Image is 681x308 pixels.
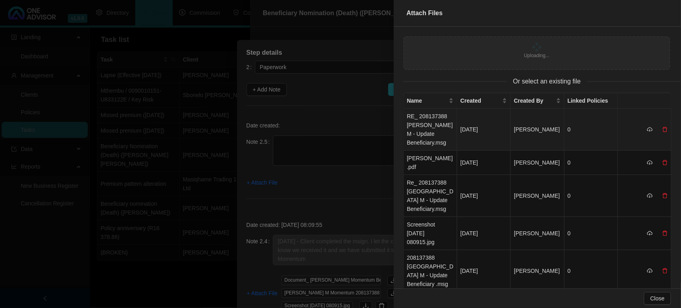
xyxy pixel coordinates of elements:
[565,175,618,217] td: 0
[514,96,554,105] span: Created By
[511,93,564,109] th: Created By
[514,193,560,199] span: [PERSON_NAME]
[407,96,447,105] span: Name
[514,126,560,133] span: [PERSON_NAME]
[457,109,511,151] td: [DATE]
[565,250,618,292] td: 0
[647,193,653,199] span: cloud-download
[404,250,457,292] td: 208137388 [GEOGRAPHIC_DATA] M - Update Beneficiary .msg
[647,231,653,236] span: cloud-download
[404,175,457,217] td: Re_ 208137388 [GEOGRAPHIC_DATA] M - Update Beneficiary.msg
[457,151,511,175] td: [DATE]
[565,217,618,250] td: 0
[647,268,653,274] span: cloud-download
[662,268,668,274] span: delete
[457,175,511,217] td: [DATE]
[662,193,668,199] span: delete
[514,268,560,274] span: [PERSON_NAME]
[524,53,550,58] p: Uploading...
[644,292,671,305] button: Close
[662,231,668,236] span: delete
[404,151,457,175] td: [PERSON_NAME].pdf
[565,109,618,151] td: 0
[514,159,560,166] span: [PERSON_NAME]
[662,127,668,132] span: delete
[565,151,618,175] td: 0
[514,230,560,236] span: [PERSON_NAME]
[407,10,443,16] span: Attach Files
[507,76,587,86] span: Or select an existing file
[457,250,511,292] td: [DATE]
[457,217,511,250] td: [DATE]
[647,127,653,132] span: cloud-download
[457,93,511,109] th: Created
[565,93,618,109] th: Linked Policies
[650,294,665,303] span: Close
[662,160,668,165] span: delete
[404,217,457,250] td: Screenshot [DATE] 080915.jpg
[404,109,457,151] td: RE_ 208137388 [PERSON_NAME] M - Update Beneficiary.msg
[404,93,457,109] th: Name
[460,96,501,105] span: Created
[647,160,653,165] span: cloud-download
